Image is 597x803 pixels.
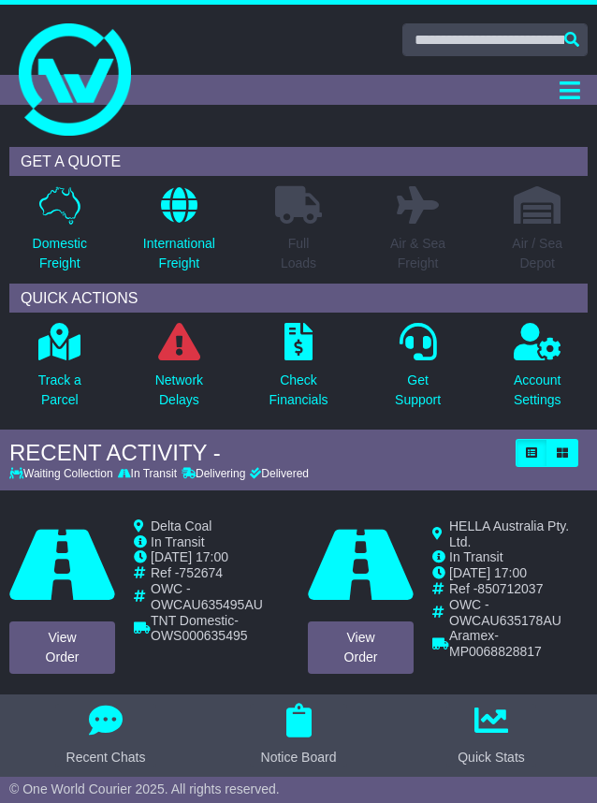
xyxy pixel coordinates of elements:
span: OWCAU635178AU [449,613,561,628]
div: Delivered [248,467,309,480]
div: Recent Chats [66,748,146,767]
p: Air / Sea Depot [512,234,562,273]
p: Get Support [395,371,441,410]
a: CheckFinancials [268,322,328,420]
p: Check Financials [269,371,328,410]
p: International Freight [143,234,215,273]
span: 850712037 [477,581,543,596]
div: GET A QUOTE [9,147,588,176]
button: Notice Board [250,704,348,767]
span: In Transit [449,549,503,564]
td: OWC - [449,597,588,629]
div: Waiting Collection [9,467,115,480]
td: - [449,628,588,660]
a: Track aParcel [37,322,82,420]
span: OWCAU635495AU [151,597,263,612]
span: HELLA Australia Pty. Ltd. [449,518,569,549]
div: In Transit [115,467,179,480]
td: Ref - [151,565,289,581]
span: TNT Domestic [151,613,234,628]
a: ViewOrder [308,621,414,674]
span: 752674 [179,565,223,580]
a: ViewOrder [9,621,115,674]
span: OWS000635495 [151,628,248,643]
div: Delivering [179,467,247,480]
button: Toggle navigation [551,75,588,105]
td: - [151,613,289,645]
div: QUICK ACTIONS [9,284,588,313]
a: DomesticFreight [32,185,88,284]
p: Domestic Freight [33,234,87,273]
p: Account Settings [514,371,561,410]
button: Quick Stats [446,704,536,767]
a: AccountSettings [513,322,562,420]
span: Aramex [449,628,494,643]
span: [DATE] 17:00 [449,565,527,580]
a: InternationalFreight [142,185,216,284]
p: Air & Sea Freight [390,234,445,273]
span: [DATE] 17:00 [151,549,228,564]
p: Network Delays [155,371,203,410]
button: Recent Chats [55,704,157,767]
a: NetworkDelays [154,322,204,420]
td: OWC - [151,581,289,613]
p: Track a Parcel [38,371,81,410]
a: GetSupport [394,322,442,420]
div: RECENT ACTIVITY - [9,440,506,467]
div: Notice Board [261,748,337,767]
span: MP0068828817 [449,644,542,659]
span: © One World Courier 2025. All rights reserved. [9,781,280,796]
span: In Transit [151,534,205,549]
p: Full Loads [275,234,322,273]
div: Quick Stats [458,748,525,767]
span: Delta Coal [151,518,211,533]
td: Ref - [449,581,588,597]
